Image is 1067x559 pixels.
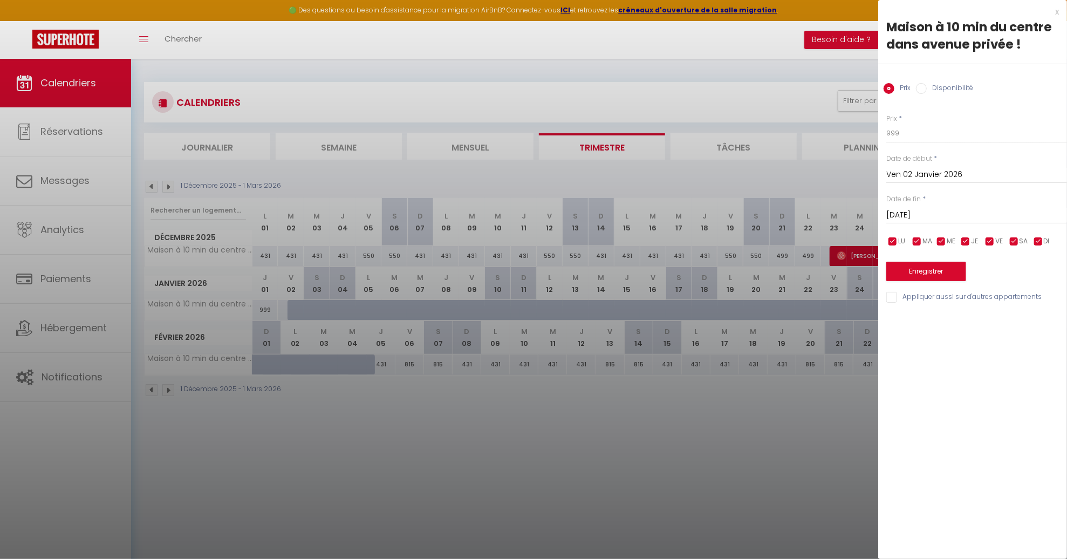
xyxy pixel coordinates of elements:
[898,236,905,247] span: LU
[927,83,973,95] label: Disponibilité
[886,194,921,204] label: Date de fin
[947,236,955,247] span: ME
[878,5,1059,18] div: x
[886,18,1059,53] div: Maison à 10 min du centre dans avenue privée !
[9,4,41,37] button: Ouvrir le widget de chat LiveChat
[886,154,932,164] label: Date de début
[922,236,932,247] span: MA
[1021,510,1059,551] iframe: Chat
[995,236,1003,247] span: VE
[886,114,897,124] label: Prix
[1020,236,1028,247] span: SA
[886,262,966,281] button: Enregistrer
[894,83,911,95] label: Prix
[1044,236,1050,247] span: DI
[971,236,978,247] span: JE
